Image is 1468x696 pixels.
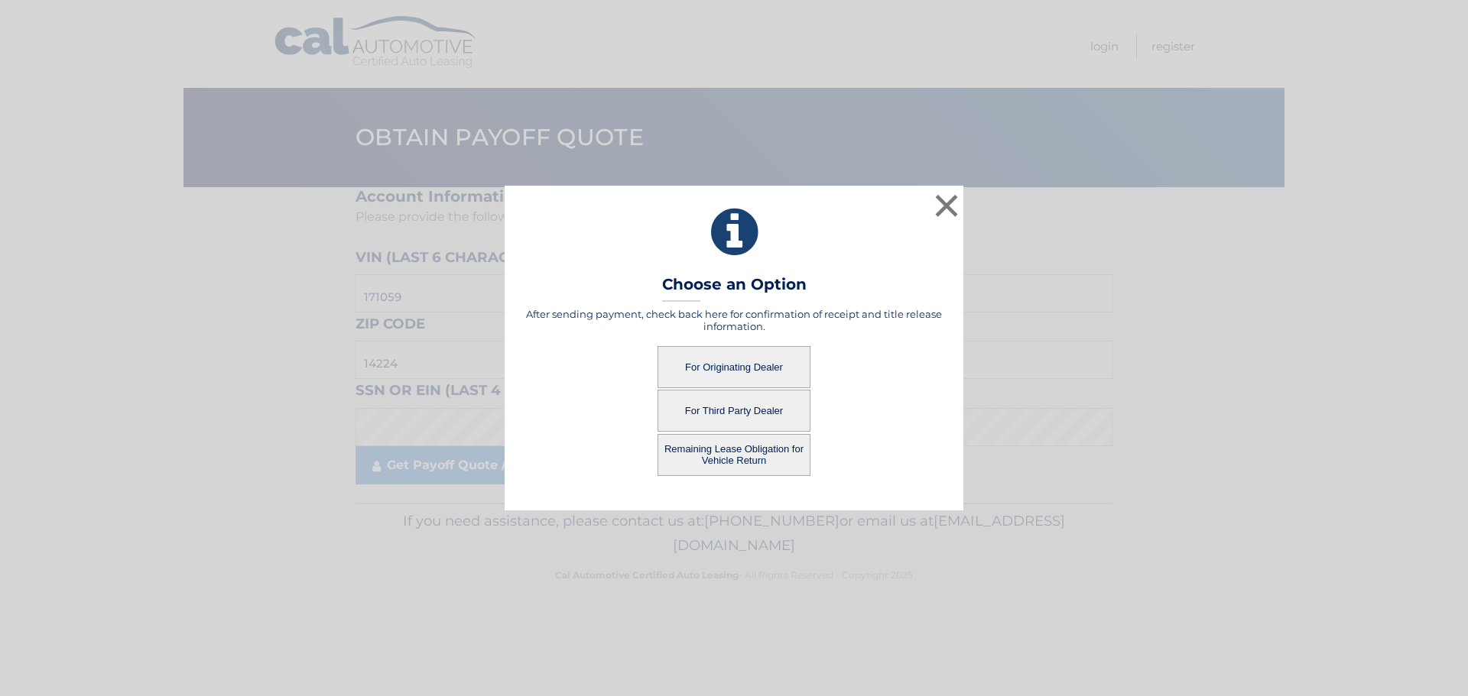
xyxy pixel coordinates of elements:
h5: After sending payment, check back here for confirmation of receipt and title release information. [524,308,944,332]
button: × [931,190,962,221]
button: Remaining Lease Obligation for Vehicle Return [658,434,810,476]
h3: Choose an Option [662,275,807,302]
button: For Originating Dealer [658,346,810,388]
button: For Third Party Dealer [658,390,810,432]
